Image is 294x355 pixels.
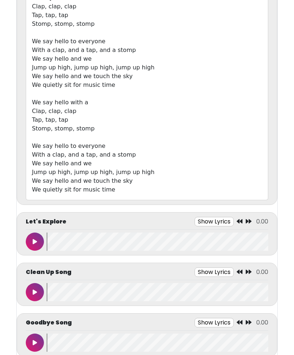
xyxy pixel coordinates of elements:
[256,218,268,226] span: 0.00
[195,318,234,328] button: Show Lyrics
[26,218,66,226] p: Let's Explore
[195,268,234,277] button: Show Lyrics
[256,268,268,277] span: 0.00
[195,217,234,227] button: Show Lyrics
[26,319,72,327] p: Goodbye Song
[26,268,72,277] p: Clean Up Song
[256,319,268,327] span: 0.00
